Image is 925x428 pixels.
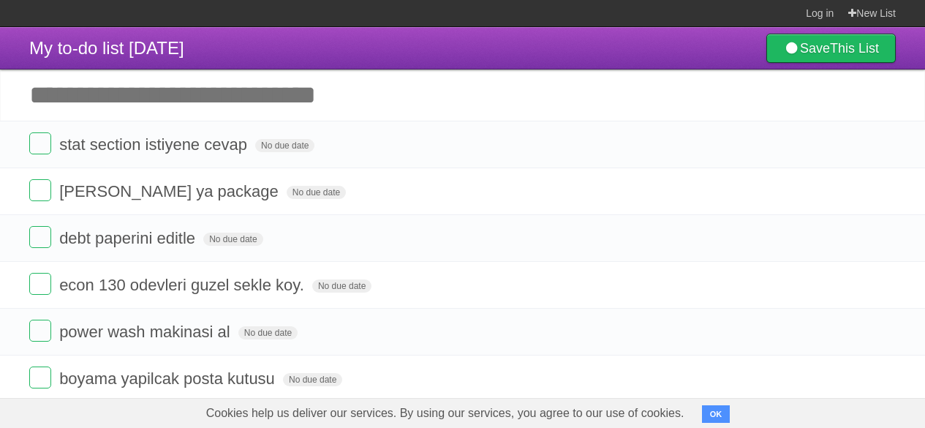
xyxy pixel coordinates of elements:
[830,41,879,56] b: This List
[238,326,298,339] span: No due date
[29,132,51,154] label: Done
[255,139,314,152] span: No due date
[59,135,251,154] span: stat section istiyene cevap
[29,367,51,388] label: Done
[29,320,51,342] label: Done
[59,182,282,200] span: [PERSON_NAME] ya package
[29,38,184,58] span: My to-do list [DATE]
[203,233,263,246] span: No due date
[283,373,342,386] span: No due date
[59,369,279,388] span: boyama yapilcak posta kutusu
[312,279,371,293] span: No due date
[29,179,51,201] label: Done
[59,276,308,294] span: econ 130 odevleri guzel sekle koy.
[766,34,896,63] a: SaveThis List
[29,226,51,248] label: Done
[59,229,199,247] span: debt paperini editle
[192,399,699,428] span: Cookies help us deliver our services. By using our services, you agree to our use of cookies.
[702,405,730,423] button: OK
[59,323,234,341] span: power wash makinasi al
[287,186,346,199] span: No due date
[29,273,51,295] label: Done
